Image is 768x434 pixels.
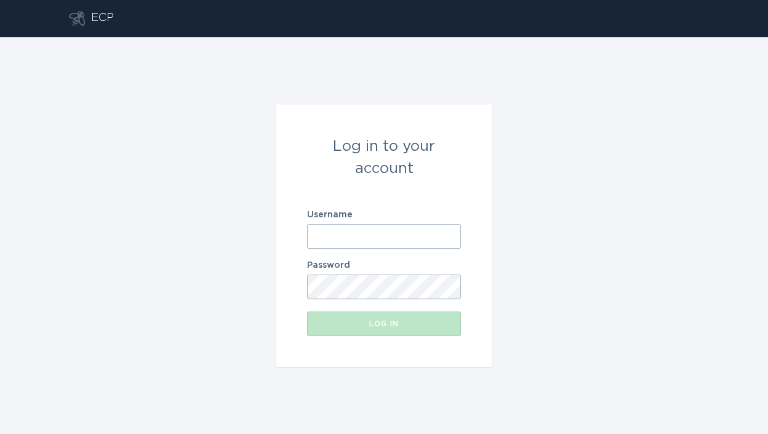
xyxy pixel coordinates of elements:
div: Log in [313,320,455,328]
button: Log in [307,311,461,336]
label: Password [307,261,461,270]
button: Go to dashboard [69,11,85,26]
div: Log in to your account [307,135,461,180]
label: Username [307,211,461,219]
div: ECP [91,11,114,26]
